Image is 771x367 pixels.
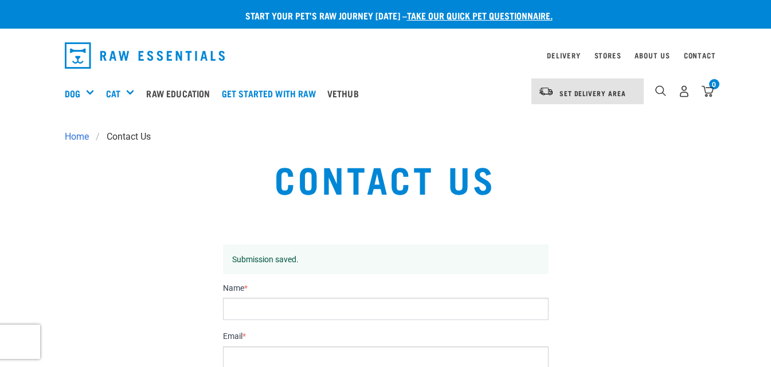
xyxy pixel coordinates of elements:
[678,85,690,97] img: user.png
[684,53,716,57] a: Contact
[232,254,539,265] p: Submission saved.
[223,283,549,294] label: Name
[223,332,549,342] label: Email
[635,53,670,57] a: About Us
[547,53,580,57] a: Delivery
[65,130,96,144] a: Home
[324,70,367,116] a: Vethub
[65,130,89,144] span: Home
[702,85,714,97] img: home-icon@2x.png
[65,42,225,69] img: Raw Essentials Logo
[143,70,218,116] a: Raw Education
[709,79,719,89] div: 0
[106,86,120,100] a: Cat
[56,38,716,73] nav: dropdown navigation
[65,130,707,144] nav: breadcrumbs
[538,86,554,97] img: van-moving.png
[149,157,622,199] h1: Contact Us
[594,53,621,57] a: Stores
[219,70,324,116] a: Get started with Raw
[65,86,80,100] a: Dog
[655,85,666,96] img: home-icon-1@2x.png
[559,91,626,95] span: Set Delivery Area
[407,13,553,18] a: take our quick pet questionnaire.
